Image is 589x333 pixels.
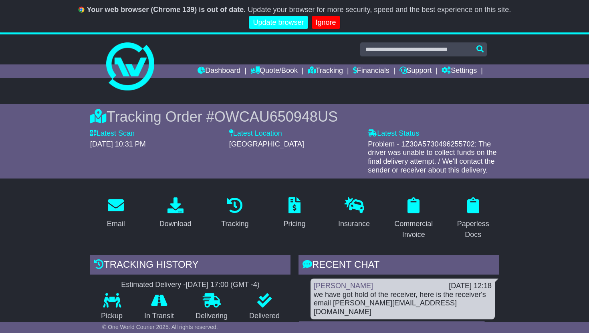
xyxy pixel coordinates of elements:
[90,312,133,321] p: Pickup
[221,219,248,229] div: Tracking
[102,324,218,330] span: © One World Courier 2025. All rights reserved.
[312,16,340,29] a: Ignore
[249,16,308,29] a: Update browser
[314,282,373,290] a: [PERSON_NAME]
[90,129,135,138] label: Latest Scan
[214,108,338,125] span: OWCAU650948US
[452,219,494,240] div: Paperless Docs
[238,312,290,321] p: Delivered
[368,140,496,174] span: Problem - 1Z30A5730496255702: The driver was unable to collect funds on the final delivery attemp...
[314,291,492,317] div: we have got hold of the receiver, here is the receiver's email [PERSON_NAME][EMAIL_ADDRESS][DOMAI...
[216,195,254,232] a: Tracking
[90,140,146,148] span: [DATE] 10:31 PM
[87,6,246,14] b: Your web browser (Chrome 139) is out of date.
[353,64,389,78] a: Financials
[447,195,499,243] a: Paperless Docs
[284,219,306,229] div: Pricing
[154,195,197,232] a: Download
[338,219,370,229] div: Insurance
[90,108,499,125] div: Tracking Order #
[90,281,290,289] div: Estimated Delivery -
[107,219,125,229] div: Email
[308,64,343,78] a: Tracking
[393,219,434,240] div: Commercial Invoice
[102,195,130,232] a: Email
[449,282,492,291] div: [DATE] 12:18
[333,195,375,232] a: Insurance
[399,64,432,78] a: Support
[186,281,259,289] div: [DATE] 17:00 (GMT -4)
[198,64,240,78] a: Dashboard
[229,140,304,148] span: [GEOGRAPHIC_DATA]
[278,195,311,232] a: Pricing
[133,312,185,321] p: In Transit
[388,195,440,243] a: Commercial Invoice
[442,64,477,78] a: Settings
[368,129,419,138] label: Latest Status
[229,129,282,138] label: Latest Location
[185,312,238,321] p: Delivering
[159,219,192,229] div: Download
[299,255,499,277] div: RECENT CHAT
[250,64,298,78] a: Quote/Book
[248,6,511,14] span: Update your browser for more security, speed and the best experience on this site.
[90,255,290,277] div: Tracking history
